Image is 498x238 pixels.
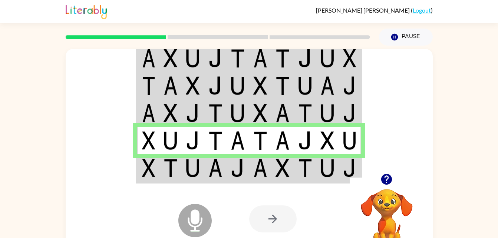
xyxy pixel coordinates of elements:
img: a [231,131,245,150]
img: j [186,131,200,150]
a: Logout [413,7,431,14]
img: x [186,76,200,95]
img: u [343,131,356,150]
img: u [186,159,200,177]
img: t [142,76,155,95]
img: x [142,131,155,150]
img: a [276,104,290,122]
img: t [164,159,178,177]
img: j [343,76,356,95]
img: j [343,104,356,122]
img: j [298,49,312,67]
img: j [231,159,245,177]
img: t [208,131,222,150]
img: a [276,131,290,150]
img: u [320,159,334,177]
img: a [253,159,267,177]
img: a [164,76,178,95]
img: j [343,159,356,177]
img: x [164,104,178,122]
img: a [208,159,222,177]
img: x [253,104,267,122]
img: a [253,49,267,67]
img: t [298,104,312,122]
span: [PERSON_NAME] [PERSON_NAME] [316,7,411,14]
img: t [253,131,267,150]
img: u [298,76,312,95]
img: j [298,131,312,150]
img: x [253,76,267,95]
img: u [320,49,334,67]
img: u [231,76,245,95]
img: u [164,131,178,150]
img: t [276,76,290,95]
div: ( ) [316,7,433,14]
img: x [164,49,178,67]
img: x [276,159,290,177]
img: t [298,159,312,177]
img: t [276,49,290,67]
img: u [186,49,200,67]
img: u [231,104,245,122]
img: j [186,104,200,122]
img: a [142,104,155,122]
img: a [320,76,334,95]
img: t [208,104,222,122]
img: x [320,131,334,150]
img: a [142,49,155,67]
img: j [208,76,222,95]
img: Literably [66,3,107,19]
img: t [231,49,245,67]
button: Pause [379,29,433,46]
img: x [343,49,356,67]
img: j [208,49,222,67]
img: u [320,104,334,122]
img: x [142,159,155,177]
